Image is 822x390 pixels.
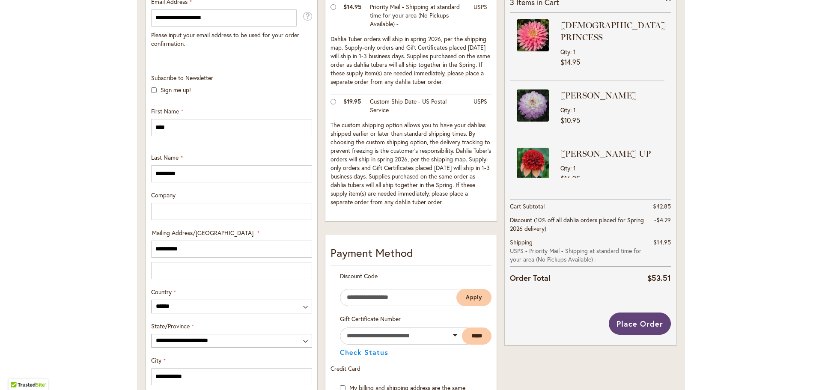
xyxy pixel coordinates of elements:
[151,191,176,199] span: Company
[331,119,491,211] td: The custom shipping option allows you to have your dahlias shipped earlier or later than standard...
[573,164,576,172] span: 1
[510,199,647,213] th: Cart Subtotal
[510,247,647,264] span: USPS - Priority Mail - Shipping at standard time for your area (No Pickups Available) -
[466,294,482,301] span: Apply
[560,57,580,66] span: $14.95
[653,202,671,210] span: $42.85
[510,271,551,284] strong: Order Total
[331,33,491,95] td: Dahlia Tuber orders will ship in spring 2026, per the shipping map. Supply-only orders and Gift C...
[151,322,190,330] span: State/Province
[469,0,491,33] td: USPS
[560,19,666,43] strong: [DEMOGRAPHIC_DATA] PRINCESS
[647,273,671,283] span: $53.51
[616,319,663,329] span: Place Order
[151,153,179,161] span: Last Name
[560,164,570,172] span: Qty
[152,229,253,237] span: Mailing Address/[GEOGRAPHIC_DATA]
[517,89,549,122] img: MIKAYLA MIRANDA
[343,3,361,11] span: $14.95
[653,238,671,246] span: $14.95
[151,31,299,48] span: Please input your email address to be used for your order confirmation.
[573,106,576,114] span: 1
[510,238,533,246] span: Shipping
[560,116,580,125] span: $10.95
[560,148,662,160] strong: [PERSON_NAME] UP
[517,148,549,180] img: GITTY UP
[331,364,360,372] span: Credit Card
[560,174,580,183] span: $16.95
[331,245,491,265] div: Payment Method
[469,95,491,119] td: USPS
[340,272,378,280] span: Discount Code
[456,289,491,306] button: Apply
[654,216,671,224] span: -$4.29
[343,97,361,105] span: $19.95
[510,216,644,232] span: Discount (10% off all dahlia orders placed for Spring 2026 delivery)
[340,315,401,323] span: Gift Certificate Number
[517,19,549,51] img: GAY PRINCESS
[573,48,576,56] span: 1
[151,288,172,296] span: Country
[560,106,570,114] span: Qty
[151,107,179,115] span: First Name
[560,48,570,56] span: Qty
[560,89,662,101] strong: [PERSON_NAME]
[609,313,671,335] button: Place Order
[340,349,388,356] button: Check Status
[366,95,469,119] td: Custom Ship Date - US Postal Service
[366,0,469,33] td: Priority Mail - Shipping at standard time for your area (No Pickups Available) -
[151,74,213,82] span: Subscribe to Newsletter
[6,360,30,384] iframe: Launch Accessibility Center
[161,86,191,94] label: Sign me up!
[151,356,161,364] span: City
